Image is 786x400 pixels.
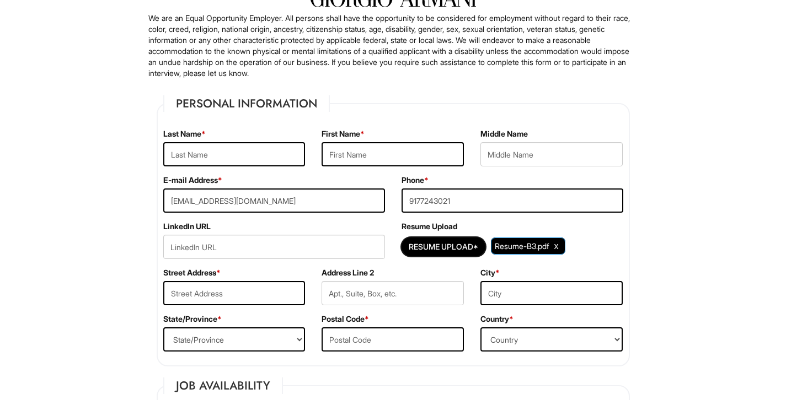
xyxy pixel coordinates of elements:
select: State/Province [163,327,306,352]
button: Resume Upload*Resume Upload* [402,237,485,256]
label: Postal Code [322,313,369,325]
p: We are an Equal Opportunity Employer. All persons shall have the opportunity to be considered for... [148,13,638,79]
label: First Name [322,128,365,139]
select: Country [480,327,623,352]
span: Resume-B3.pdf [495,241,549,251]
label: Resume Upload [402,221,457,232]
input: Postal Code [322,327,464,352]
label: Last Name [163,128,206,139]
input: Last Name [163,142,306,166]
label: LinkedIn URL [163,221,211,232]
a: Clear Uploaded File [552,239,562,253]
label: Country [480,313,514,325]
legend: Personal Information [163,95,330,112]
input: City [480,281,623,305]
label: Middle Name [480,128,528,139]
input: First Name [322,142,464,166]
input: Street Address [163,281,306,305]
legend: Job Availability [163,377,283,394]
label: Phone [402,175,429,186]
input: LinkedIn URL [163,235,385,259]
input: Apt., Suite, Box, etc. [322,281,464,305]
label: E-mail Address [163,175,222,186]
input: E-mail Address [163,188,385,213]
label: Address Line 2 [322,267,374,278]
label: City [480,267,500,278]
label: Street Address [163,267,221,278]
input: Phone [402,188,623,213]
input: Middle Name [480,142,623,166]
label: State/Province [163,313,222,325]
